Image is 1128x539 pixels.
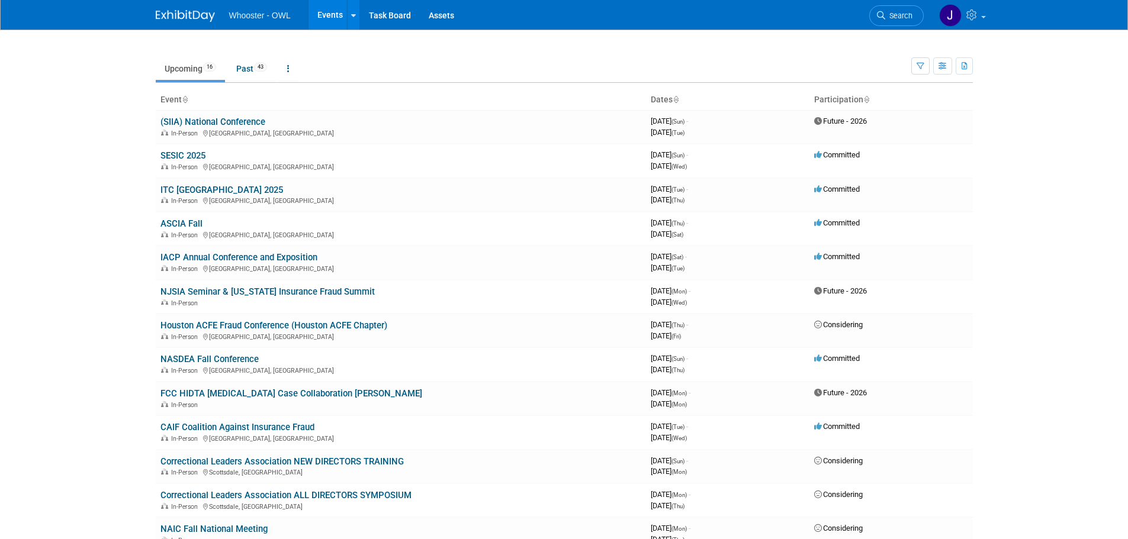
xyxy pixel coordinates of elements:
div: Scottsdale, [GEOGRAPHIC_DATA] [160,467,641,476]
img: In-Person Event [161,130,168,135]
span: Search [885,11,912,20]
span: [DATE] [651,331,681,340]
span: In-Person [171,503,201,511]
span: (Mon) [671,288,687,295]
th: Participation [809,90,973,110]
span: - [686,218,688,227]
img: In-Person Event [161,299,168,305]
img: James Justus [939,4,962,27]
span: - [686,320,688,329]
img: In-Person Event [161,367,168,373]
img: In-Person Event [161,401,168,407]
span: - [685,252,687,261]
a: SESIC 2025 [160,150,205,161]
span: In-Person [171,163,201,171]
span: Considering [814,320,863,329]
span: [DATE] [651,286,690,295]
span: (Mon) [671,469,687,475]
span: (Wed) [671,435,687,441]
img: In-Person Event [161,333,168,339]
span: [DATE] [651,388,690,397]
span: [DATE] [651,354,688,363]
span: [DATE] [651,524,690,532]
img: In-Person Event [161,503,168,509]
span: (Mon) [671,390,687,396]
a: Correctional Leaders Association NEW DIRECTORS TRAINING [160,456,404,467]
span: - [689,524,690,532]
div: [GEOGRAPHIC_DATA], [GEOGRAPHIC_DATA] [160,263,641,273]
span: Future - 2026 [814,117,867,125]
span: Whooster - OWL [229,11,291,20]
span: In-Person [171,469,201,476]
span: [DATE] [651,490,690,499]
span: (Sat) [671,231,683,238]
span: Committed [814,218,860,227]
span: [DATE] [651,263,684,272]
img: In-Person Event [161,435,168,441]
span: In-Person [171,299,201,307]
div: [GEOGRAPHIC_DATA], [GEOGRAPHIC_DATA] [160,365,641,375]
span: [DATE] [651,298,687,306]
span: 43 [254,63,267,72]
div: [GEOGRAPHIC_DATA], [GEOGRAPHIC_DATA] [160,162,641,171]
a: IACP Annual Conference and Exposition [160,252,317,263]
span: [DATE] [651,150,688,159]
th: Dates [646,90,809,110]
span: (Thu) [671,322,684,328]
a: (SIIA) National Conference [160,117,265,127]
span: (Sun) [671,118,684,125]
a: NJSIA Seminar & [US_STATE] Insurance Fraud Summit [160,286,375,297]
div: Scottsdale, [GEOGRAPHIC_DATA] [160,501,641,511]
span: [DATE] [651,128,684,137]
span: Committed [814,150,860,159]
span: [DATE] [651,195,684,204]
span: [DATE] [651,230,683,238]
span: - [686,117,688,125]
span: (Tue) [671,265,684,272]
span: [DATE] [651,185,688,193]
span: Committed [814,354,860,363]
span: [DATE] [651,422,688,431]
img: ExhibitDay [156,10,215,22]
div: [GEOGRAPHIC_DATA], [GEOGRAPHIC_DATA] [160,128,641,137]
img: In-Person Event [161,231,168,237]
a: NASDEA Fall Conference [160,354,259,364]
span: [DATE] [651,399,687,408]
a: NAIC Fall National Meeting [160,524,268,534]
span: (Tue) [671,130,684,136]
span: Considering [814,490,863,499]
span: (Thu) [671,367,684,373]
span: (Sat) [671,254,683,260]
span: In-Person [171,231,201,239]
span: (Wed) [671,163,687,170]
span: - [686,456,688,465]
span: Committed [814,252,860,261]
span: In-Person [171,401,201,409]
a: Upcoming16 [156,57,225,80]
a: ITC [GEOGRAPHIC_DATA] 2025 [160,185,283,195]
a: Past43 [227,57,276,80]
span: Considering [814,524,863,532]
span: (Thu) [671,220,684,227]
span: In-Person [171,197,201,205]
span: (Mon) [671,492,687,498]
span: [DATE] [651,456,688,465]
span: [DATE] [651,433,687,442]
a: Correctional Leaders Association ALL DIRECTORS SYMPOSIUM [160,490,412,501]
a: Sort by Participation Type [863,95,869,104]
span: (Thu) [671,197,684,204]
div: [GEOGRAPHIC_DATA], [GEOGRAPHIC_DATA] [160,230,641,239]
span: [DATE] [651,218,688,227]
span: (Tue) [671,186,684,193]
span: Considering [814,456,863,465]
span: Committed [814,185,860,193]
div: [GEOGRAPHIC_DATA], [GEOGRAPHIC_DATA] [160,195,641,205]
a: Sort by Event Name [182,95,188,104]
span: (Tue) [671,424,684,430]
span: (Sun) [671,458,684,464]
span: - [689,286,690,295]
span: In-Person [171,130,201,137]
img: In-Person Event [161,197,168,203]
a: Sort by Start Date [673,95,679,104]
a: Search [869,5,924,26]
